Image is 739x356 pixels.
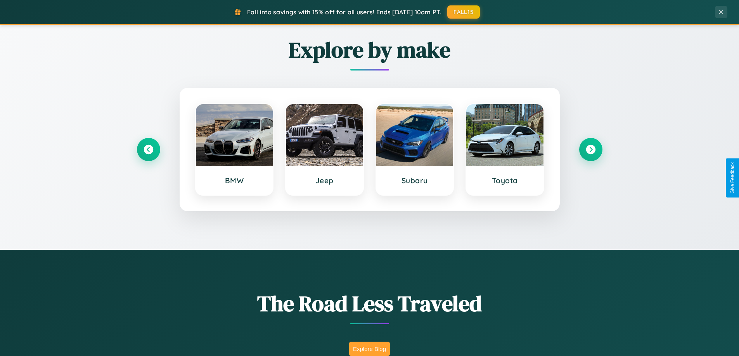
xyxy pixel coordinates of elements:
[204,176,265,185] h3: BMW
[730,162,735,194] div: Give Feedback
[474,176,536,185] h3: Toyota
[247,8,441,16] span: Fall into savings with 15% off for all users! Ends [DATE] 10am PT.
[384,176,446,185] h3: Subaru
[349,342,390,356] button: Explore Blog
[447,5,480,19] button: FALL15
[294,176,355,185] h3: Jeep
[137,289,602,318] h1: The Road Less Traveled
[137,35,602,65] h2: Explore by make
